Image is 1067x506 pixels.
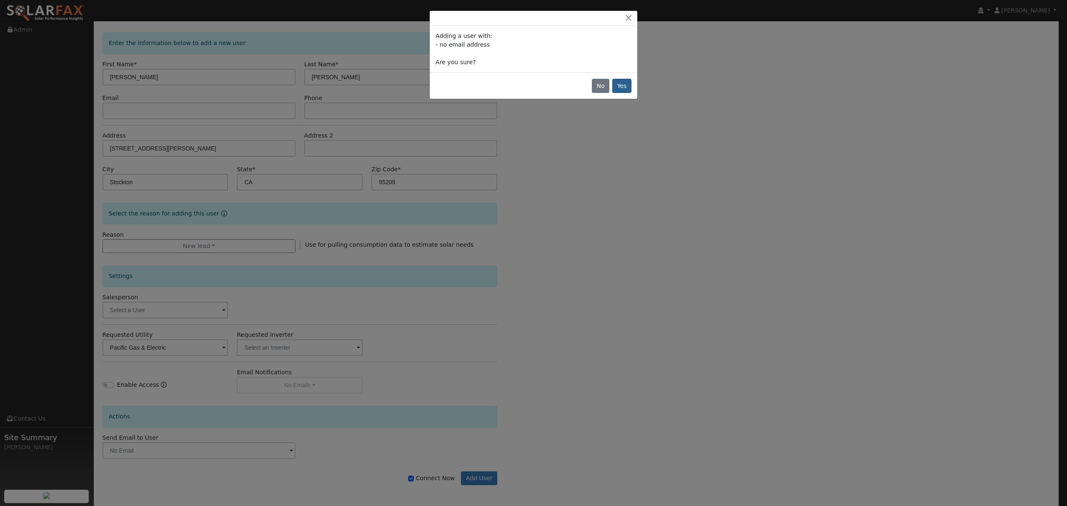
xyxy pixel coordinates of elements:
[592,79,609,93] button: No
[623,14,634,23] button: Close
[436,33,492,39] span: Adding a user with:
[436,59,476,65] span: Are you sure?
[436,41,490,48] span: - no email address
[612,79,631,93] button: Yes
